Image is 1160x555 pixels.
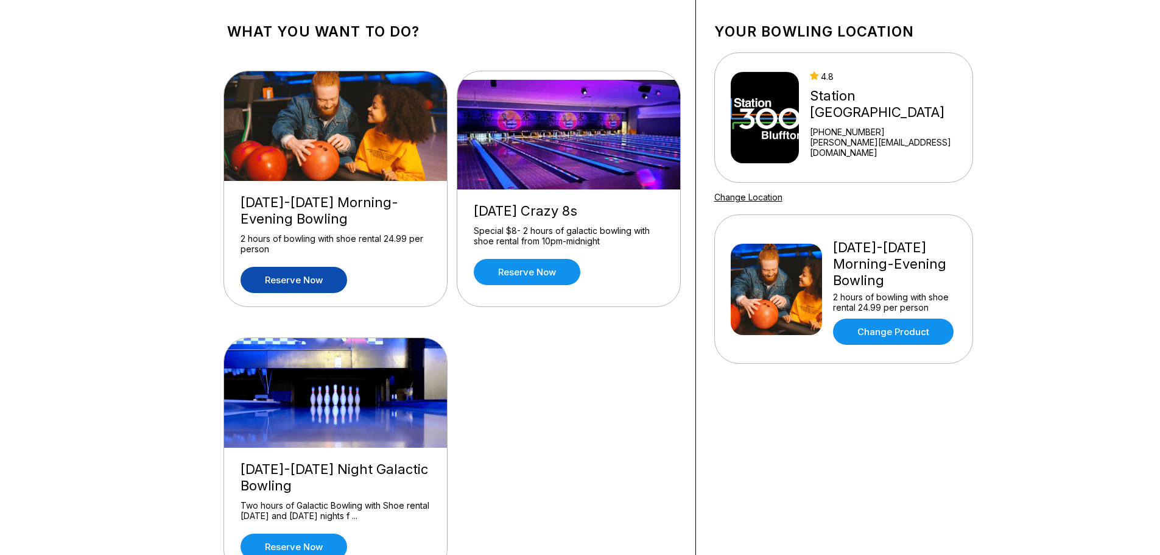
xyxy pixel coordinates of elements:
div: [DATE]-[DATE] Morning-Evening Bowling [833,239,957,289]
a: Reserve now [241,267,347,293]
div: [DATE]-[DATE] Morning-Evening Bowling [241,194,431,227]
div: 2 hours of bowling with shoe rental 24.99 per person [241,233,431,255]
div: Station [GEOGRAPHIC_DATA] [810,88,967,121]
img: Station 300 Bluffton [731,72,800,163]
div: 4.8 [810,71,967,82]
div: [DATE]-[DATE] Night Galactic Bowling [241,461,431,494]
img: Friday-Saturday Night Galactic Bowling [224,338,448,448]
a: [PERSON_NAME][EMAIL_ADDRESS][DOMAIN_NAME] [810,137,967,158]
a: Change Product [833,319,954,345]
a: Change Location [714,192,782,202]
div: Special $8- 2 hours of galactic bowling with shoe rental from 10pm-midnight [474,225,664,247]
img: Thursday Crazy 8s [457,80,681,189]
div: Two hours of Galactic Bowling with Shoe rental [DATE] and [DATE] nights f ... [241,500,431,521]
img: Friday-Sunday Morning-Evening Bowling [224,71,448,181]
h1: Your bowling location [714,23,973,40]
h1: What you want to do? [227,23,677,40]
a: Reserve now [474,259,580,285]
div: [DATE] Crazy 8s [474,203,664,219]
div: [PHONE_NUMBER] [810,127,967,137]
img: Friday-Sunday Morning-Evening Bowling [731,244,822,335]
div: 2 hours of bowling with shoe rental 24.99 per person [833,292,957,313]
